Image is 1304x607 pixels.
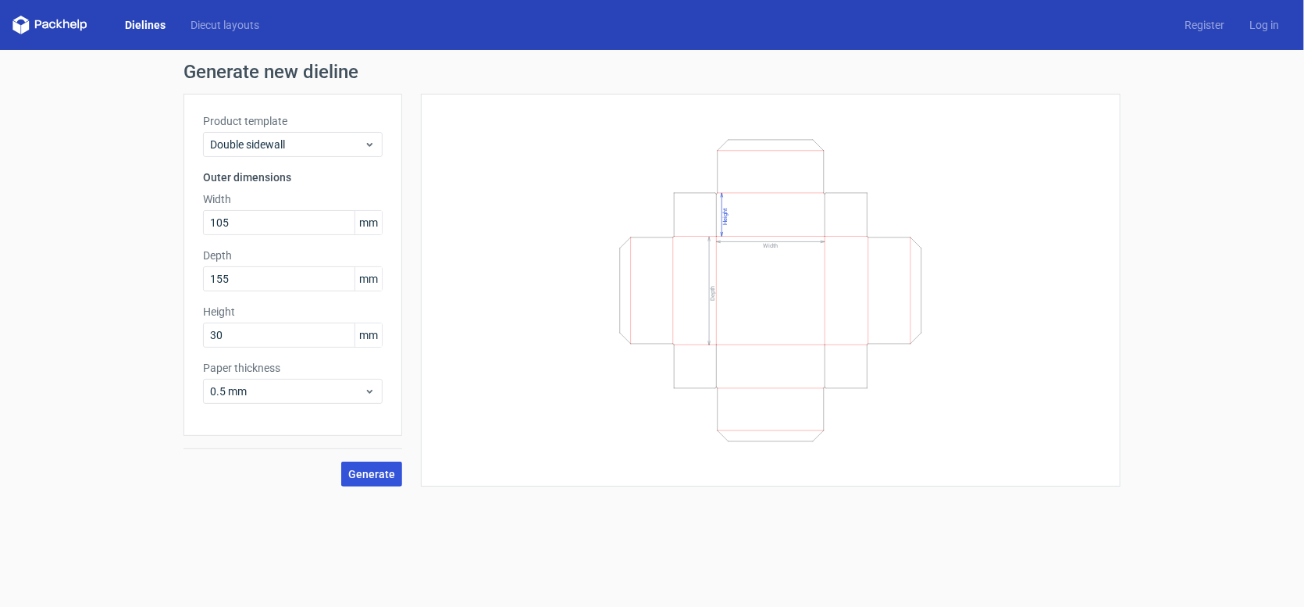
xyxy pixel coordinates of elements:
[709,285,716,300] text: Depth
[341,462,402,487] button: Generate
[355,267,382,291] span: mm
[210,137,364,152] span: Double sidewall
[348,469,395,480] span: Generate
[203,304,383,320] label: Height
[112,17,178,33] a: Dielines
[1172,17,1237,33] a: Register
[203,170,383,185] h3: Outer dimensions
[355,323,382,347] span: mm
[203,248,383,263] label: Depth
[178,17,272,33] a: Diecut layouts
[355,211,382,234] span: mm
[203,191,383,207] label: Width
[210,384,364,399] span: 0.5 mm
[203,113,383,129] label: Product template
[763,242,778,249] text: Width
[203,360,383,376] label: Paper thickness
[183,62,1121,81] h1: Generate new dieline
[721,208,729,225] text: Height
[1237,17,1292,33] a: Log in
